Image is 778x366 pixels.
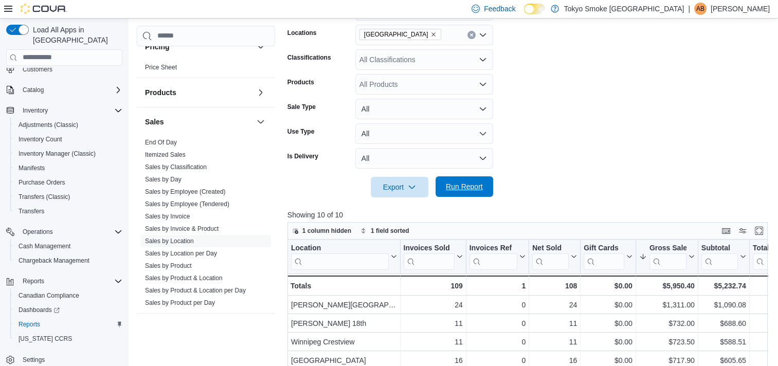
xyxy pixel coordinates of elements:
[720,225,732,237] button: Keyboard shortcuts
[19,121,78,129] span: Adjustments (Classic)
[145,262,192,269] a: Sales by Product
[688,3,690,15] p: |
[145,225,219,232] a: Sales by Invoice & Product
[469,243,517,253] div: Invoices Ref
[145,117,164,127] h3: Sales
[23,277,44,285] span: Reports
[287,53,331,62] label: Classifications
[532,243,569,269] div: Net Sold
[137,61,275,78] div: Pricing
[371,227,409,235] span: 1 field sorted
[145,139,177,146] a: End Of Day
[469,243,526,269] button: Invoices Ref
[736,225,749,237] button: Display options
[532,243,577,269] button: Net Sold
[23,65,52,74] span: Customers
[649,243,686,253] div: Gross Sales
[14,133,122,145] span: Inventory Count
[23,228,53,236] span: Operations
[469,243,517,269] div: Invoices Ref
[145,63,177,71] span: Price Sheet
[145,250,217,257] a: Sales by Location per Day
[403,280,462,292] div: 109
[19,207,44,215] span: Transfers
[430,31,437,38] button: Remove Manitoba from selection in this group
[14,176,69,189] a: Purchase Orders
[10,253,126,268] button: Chargeback Management
[371,177,428,197] button: Export
[14,162,122,174] span: Manifests
[291,317,397,330] div: [PERSON_NAME] 18th
[355,148,493,169] button: All
[145,262,192,270] span: Sales by Product
[701,243,746,269] button: Subtotal
[10,132,126,147] button: Inventory Count
[403,243,454,253] div: Invoices Sold
[10,303,126,317] a: Dashboards
[584,280,632,292] div: $0.00
[145,163,207,171] a: Sales by Classification
[14,240,122,252] span: Cash Management
[446,181,483,192] span: Run Report
[584,243,624,269] div: Gift Card Sales
[403,299,462,311] div: 24
[355,99,493,119] button: All
[469,317,526,330] div: 0
[145,151,186,158] a: Itemized Sales
[10,204,126,218] button: Transfers
[291,299,397,311] div: [PERSON_NAME][GEOGRAPHIC_DATA]
[19,178,65,187] span: Purchase Orders
[479,56,487,64] button: Open list of options
[14,119,82,131] a: Adjustments (Classic)
[145,212,190,221] span: Sales by Invoice
[302,227,351,235] span: 1 column hidden
[479,31,487,39] button: Open list of options
[649,243,686,269] div: Gross Sales
[287,29,317,37] label: Locations
[145,274,223,282] span: Sales by Product & Location
[14,318,122,331] span: Reports
[14,333,122,345] span: Washington CCRS
[145,237,194,245] a: Sales by Location
[10,288,126,303] button: Canadian Compliance
[14,240,75,252] a: Cash Management
[377,177,422,197] span: Export
[2,225,126,239] button: Operations
[10,147,126,161] button: Inventory Manager (Classic)
[14,205,48,217] a: Transfers
[145,286,246,295] span: Sales by Product & Location per Day
[10,239,126,253] button: Cash Management
[14,318,44,331] a: Reports
[145,249,217,258] span: Sales by Location per Day
[469,280,526,292] div: 1
[145,175,182,184] span: Sales by Day
[484,4,515,14] span: Feedback
[639,280,695,292] div: $5,950.40
[23,106,48,115] span: Inventory
[145,42,252,52] button: Pricing
[19,84,48,96] button: Catalog
[639,317,695,330] div: $732.00
[145,64,177,71] a: Price Sheet
[14,148,122,160] span: Inventory Manager (Classic)
[701,280,746,292] div: $5,232.74
[532,243,569,253] div: Net Sold
[403,243,462,269] button: Invoices Sold
[287,103,316,111] label: Sale Type
[701,336,746,348] div: $588.51
[584,317,632,330] div: $0.00
[10,118,126,132] button: Adjustments (Classic)
[467,31,476,39] button: Clear input
[291,280,397,292] div: Totals
[639,243,695,269] button: Gross Sales
[696,3,704,15] span: AB
[19,164,45,172] span: Manifests
[355,123,493,144] button: All
[364,29,428,40] span: [GEOGRAPHIC_DATA]
[14,333,76,345] a: [US_STATE] CCRS
[10,190,126,204] button: Transfers (Classic)
[19,226,57,238] button: Operations
[19,63,122,76] span: Customers
[701,299,746,311] div: $1,090.08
